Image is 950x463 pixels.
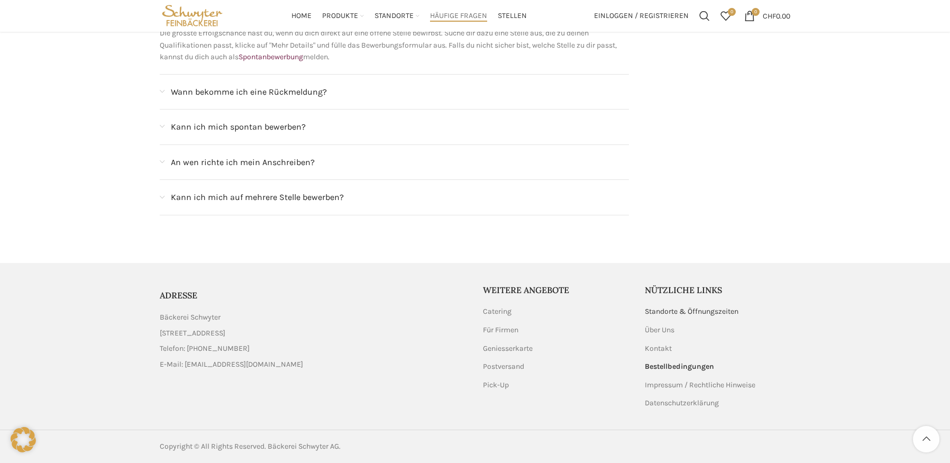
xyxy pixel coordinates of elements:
[171,190,344,204] span: Kann ich mich auf mehrere Stelle bewerben?
[483,361,525,372] a: Postversand
[160,441,470,452] div: Copyright © All Rights Reserved. Bäckerei Schwyter AG.
[171,85,327,99] span: Wann bekomme ich eine Rückmeldung?
[160,28,629,63] p: Die grösste Erfolgschance hast du, wenn du dich direkt auf eine offene Stelle bewirbst. Suche dir...
[171,156,315,169] span: An wen richte ich mein Anschreiben?
[763,11,790,20] bdi: 0.00
[715,5,736,26] a: 0
[239,52,303,61] a: Spontanbewerbung
[171,120,306,134] span: Kann ich mich spontan bewerben?
[430,5,487,26] a: Häufige Fragen
[160,328,225,339] span: [STREET_ADDRESS]
[913,426,939,452] a: Scroll to top button
[645,380,756,391] a: Impressum / Rechtliche Hinweise
[645,398,720,408] a: Datenschutzerklärung
[763,11,776,20] span: CHF
[728,8,736,16] span: 0
[483,380,510,391] a: Pick-Up
[589,5,694,26] a: Einloggen / Registrieren
[291,5,312,26] a: Home
[739,5,796,26] a: 0 CHF0.00
[645,325,675,335] a: Über Uns
[645,284,791,296] h5: Nützliche Links
[594,12,689,20] span: Einloggen / Registrieren
[430,11,487,21] span: Häufige Fragen
[694,5,715,26] a: Suchen
[160,312,221,323] span: Bäckerei Schwyter
[160,290,197,301] span: ADRESSE
[160,359,467,370] a: List item link
[645,306,739,317] a: Standorte & Öffnungszeiten
[160,343,467,355] a: List item link
[483,306,513,317] a: Catering
[483,284,629,296] h5: Weitere Angebote
[645,343,673,354] a: Kontakt
[291,11,312,21] span: Home
[483,343,534,354] a: Geniesserkarte
[160,11,225,20] a: Site logo
[645,361,715,372] a: Bestellbedingungen
[715,5,736,26] div: Meine Wunschliste
[374,5,419,26] a: Standorte
[752,8,760,16] span: 0
[322,5,364,26] a: Produkte
[322,11,358,21] span: Produkte
[230,5,589,26] div: Main navigation
[483,325,519,335] a: Für Firmen
[498,5,527,26] a: Stellen
[374,11,414,21] span: Standorte
[498,11,527,21] span: Stellen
